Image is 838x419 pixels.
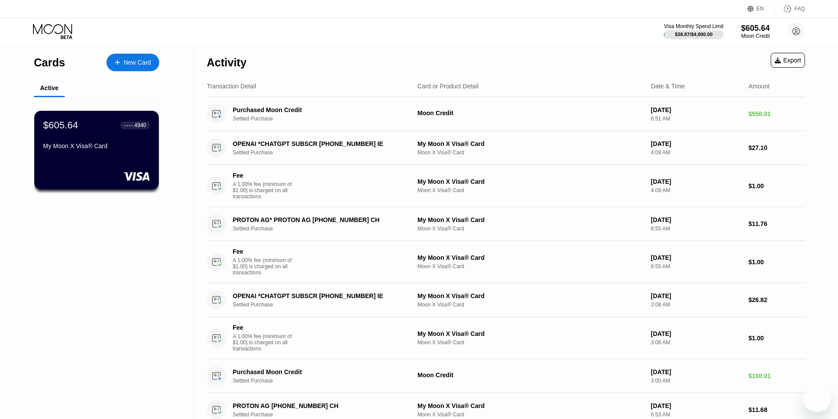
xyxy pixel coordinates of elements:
div: PROTON AG [PHONE_NUMBER] CH [233,402,403,409]
div: [DATE] [651,140,742,147]
div: $26.82 [748,296,805,303]
div: 6:55 AM [651,226,742,232]
div: $100.01 [748,372,805,379]
div: Export [771,53,805,68]
div: Amount [748,83,769,90]
div: My Moon X Visa® Card [417,292,644,299]
div: My Moon X Visa® Card [417,140,644,147]
div: [DATE] [651,368,742,375]
div: Settled Purchase [233,302,416,308]
div: Transaction Detail [207,83,256,90]
div: Date & Time [651,83,685,90]
div: Active [40,84,59,91]
div: FAQ [774,4,805,13]
div: Moon Credit [741,33,770,39]
div: 3:08 AM [651,302,742,308]
div: Moon X Visa® Card [417,339,644,346]
div: Cards [34,56,65,69]
div: FeeA 1.00% fee (minimum of $1.00) is charged on all transactionsMy Moon X Visa® CardMoon X Visa® ... [207,317,805,359]
div: [DATE] [651,402,742,409]
div: PROTON AG* PROTON AG [PHONE_NUMBER] CH [233,216,403,223]
div: [DATE] [651,178,742,185]
iframe: Button to launch messaging window [803,384,831,412]
div: FeeA 1.00% fee (minimum of $1.00) is charged on all transactionsMy Moon X Visa® CardMoon X Visa® ... [207,165,805,207]
div: Fee [233,324,294,331]
div: My Moon X Visa® Card [417,330,644,337]
div: 6:53 AM [651,412,742,418]
div: New Card [106,54,159,71]
div: 6:55 AM [651,263,742,270]
div: Moon X Visa® Card [417,412,644,418]
div: My Moon X Visa® Card [417,254,644,261]
div: FAQ [794,6,805,12]
div: 4:09 AM [651,187,742,193]
div: Settled Purchase [233,149,416,156]
div: Purchased Moon Credit [233,106,403,113]
div: Purchased Moon Credit [233,368,403,375]
div: 4:09 AM [651,149,742,156]
div: $1.00 [748,182,805,189]
div: $605.64 [43,120,78,131]
div: $1.00 [748,335,805,342]
div: Moon X Visa® Card [417,187,644,193]
div: OPENAI *CHATGPT SUBSCR [PHONE_NUMBER] IE [233,292,403,299]
div: My Moon X Visa® Card [43,142,150,149]
div: Card or Product Detail [417,83,479,90]
div: Visa Monthly Spend Limit$38.87/$4,000.00 [664,23,723,39]
div: Moon X Visa® Card [417,226,644,232]
div: 3:08 AM [651,339,742,346]
div: OPENAI *CHATGPT SUBSCR [PHONE_NUMBER] IESettled PurchaseMy Moon X Visa® CardMoon X Visa® Card[DAT... [207,283,805,317]
div: Purchased Moon CreditSettled PurchaseMoon Credit[DATE]3:00 AM$100.01 [207,359,805,393]
div: My Moon X Visa® Card [417,402,644,409]
div: A 1.00% fee (minimum of $1.00) is charged on all transactions [233,181,299,200]
div: $1.00 [748,259,805,266]
div: $605.64Moon Credit [741,24,770,39]
div: My Moon X Visa® Card [417,216,644,223]
div: A 1.00% fee (minimum of $1.00) is charged on all transactions [233,257,299,276]
div: OPENAI *CHATGPT SUBSCR [PHONE_NUMBER] IESettled PurchaseMy Moon X Visa® CardMoon X Visa® Card[DAT... [207,131,805,165]
div: Purchased Moon CreditSettled PurchaseMoon Credit[DATE]6:51 AM$550.01 [207,97,805,131]
div: Moon X Visa® Card [417,263,644,270]
div: $605.64● ● ● ●4940My Moon X Visa® Card [34,111,159,189]
div: FeeA 1.00% fee (minimum of $1.00) is charged on all transactionsMy Moon X Visa® CardMoon X Visa® ... [207,241,805,283]
div: $11.76 [748,220,805,227]
div: EN [757,6,764,12]
div: Export [775,57,801,64]
div: Fee [233,248,294,255]
div: Fee [233,172,294,179]
div: EN [747,4,774,13]
div: [DATE] [651,106,742,113]
div: Moon Credit [417,109,644,117]
div: 6:51 AM [651,116,742,122]
div: OPENAI *CHATGPT SUBSCR [PHONE_NUMBER] IE [233,140,403,147]
div: Settled Purchase [233,226,416,232]
div: PROTON AG* PROTON AG [PHONE_NUMBER] CHSettled PurchaseMy Moon X Visa® CardMoon X Visa® Card[DATE]... [207,207,805,241]
div: Moon X Visa® Card [417,302,644,308]
div: [DATE] [651,216,742,223]
div: [DATE] [651,330,742,337]
div: $27.10 [748,144,805,151]
div: [DATE] [651,254,742,261]
div: $38.87 / $4,000.00 [675,32,713,37]
div: $605.64 [741,24,770,33]
div: My Moon X Visa® Card [417,178,644,185]
div: $550.01 [748,110,805,117]
div: A 1.00% fee (minimum of $1.00) is charged on all transactions [233,333,299,352]
div: [DATE] [651,292,742,299]
div: 4940 [134,122,146,128]
div: Settled Purchase [233,378,416,384]
div: Visa Monthly Spend Limit [664,23,723,29]
div: 3:00 AM [651,378,742,384]
div: Moon X Visa® Card [417,149,644,156]
div: Activity [207,56,246,69]
div: Settled Purchase [233,412,416,418]
div: New Card [124,59,151,66]
div: ● ● ● ● [124,124,133,127]
div: $11.68 [748,406,805,413]
div: Settled Purchase [233,116,416,122]
div: Moon Credit [417,372,644,379]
